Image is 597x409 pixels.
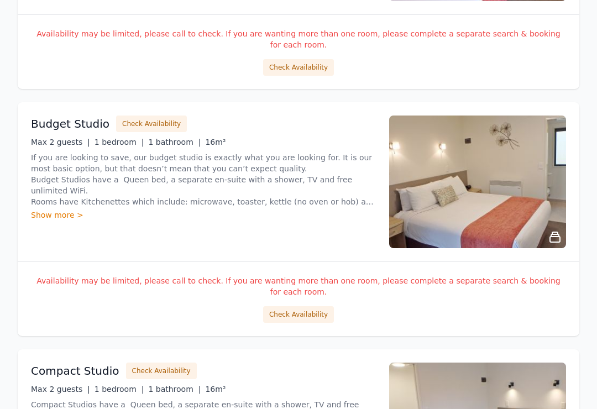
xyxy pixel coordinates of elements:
button: Check Availability [263,306,334,323]
p: Availability may be limited, please call to check. If you are wanting more than one room, please ... [31,28,566,50]
p: Availability may be limited, please call to check. If you are wanting more than one room, please ... [31,275,566,297]
span: 1 bathroom | [148,385,201,394]
span: 1 bathroom | [148,138,201,146]
span: 16m² [205,138,226,146]
span: 1 bedroom | [95,385,144,394]
button: Check Availability [263,59,334,76]
div: Show more > [31,209,376,221]
span: 16m² [205,385,226,394]
button: Check Availability [126,363,197,379]
span: 1 bedroom | [95,138,144,146]
p: If you are looking to save, our budget studio is exactly what you are looking for. It is our most... [31,152,376,207]
button: Check Availability [116,116,187,132]
span: Max 2 guests | [31,385,90,394]
h3: Compact Studio [31,363,119,379]
h3: Budget Studio [31,116,109,132]
span: Max 2 guests | [31,138,90,146]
